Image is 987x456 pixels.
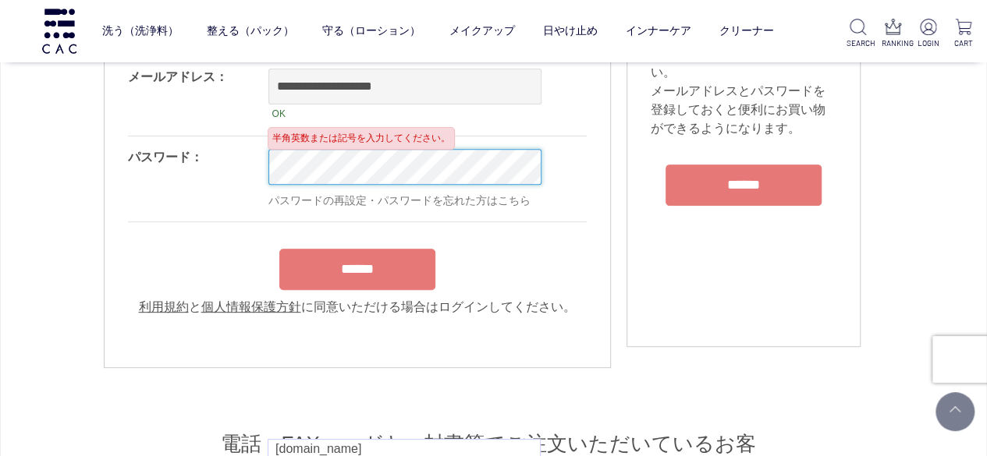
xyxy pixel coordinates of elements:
a: クリーナー [719,12,773,51]
p: CART [952,37,975,49]
a: SEARCH [847,19,869,49]
a: 日やけ止め [542,12,597,51]
a: 利用規約 [139,300,189,313]
a: 洗う（洗浄料） [102,12,179,51]
a: RANKING [882,19,904,49]
a: LOGIN [917,19,939,49]
a: CART [952,19,975,49]
a: 守る（ローション） [322,12,421,51]
div: と に同意いただける場合はログインしてください。 [128,298,587,316]
p: LOGIN [917,37,939,49]
p: SEARCH [847,37,869,49]
a: インナーケア [625,12,691,51]
a: メイクアップ [449,12,514,51]
label: パスワード： [128,150,203,164]
a: パスワードの再設定・パスワードを忘れた方はこちら [268,194,531,207]
div: OK [268,104,541,123]
img: logo [40,9,79,53]
div: 半角英数または記号を入力してください。 [268,127,455,150]
a: 整える（パック） [207,12,294,51]
a: 個人情報保護方針 [201,300,301,313]
p: RANKING [882,37,904,49]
